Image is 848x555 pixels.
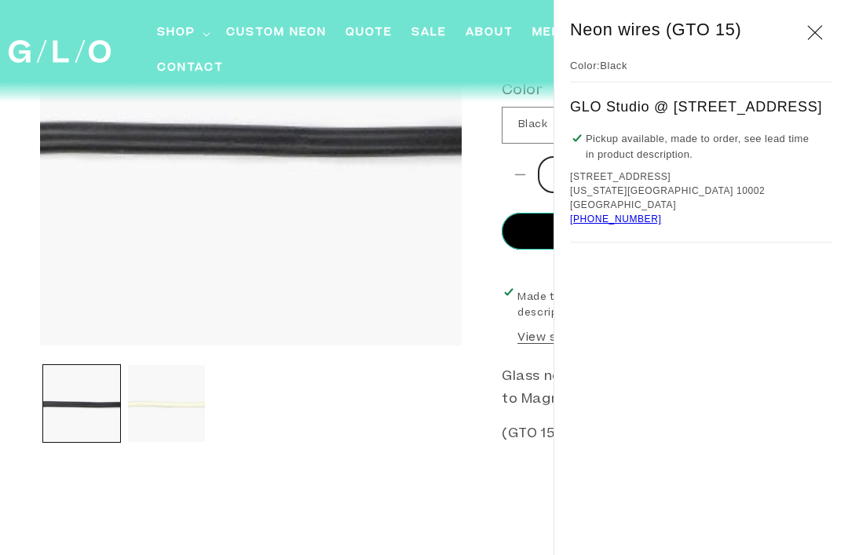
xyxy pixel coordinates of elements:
span: Contact [157,60,224,77]
span: SALE [411,25,447,42]
button: View store information [517,330,660,349]
p: Glass neon wires by the foot for connecting to Magnetic transformers. [502,366,809,411]
iframe: Chat Widget [565,335,848,555]
a: SALE [402,16,456,51]
a: Custom Neon [217,16,336,51]
span: Quote [345,25,393,42]
p: [STREET_ADDRESS] [US_STATE][GEOGRAPHIC_DATA] 10002 [GEOGRAPHIC_DATA] [570,170,832,212]
h2: Neon wires (GTO 15) [570,20,741,41]
a: Quote [336,16,402,51]
a: [PHONE_NUMBER] [570,214,661,225]
p: Color: [570,60,832,72]
button: Load image 1 in gallery view [43,365,120,442]
span: Merch [532,25,581,42]
a: Contact [148,51,233,86]
h3: GLO Studio @ [STREET_ADDRESS] [570,98,832,116]
a: Merch [523,16,590,51]
span: About [466,25,514,42]
p: (GTO 15 silicone) [502,423,809,446]
button: Close [798,16,832,50]
span: Custom Neon [226,25,327,42]
p: Pickup available, made to order, see lead time in product description. [570,123,832,162]
img: GLO Studio [9,40,111,63]
button: Add to cart [502,213,809,250]
button: Load image 2 in gallery view [128,365,205,442]
span: Black [600,60,627,71]
span: Shop [157,25,196,42]
a: GLO Studio [2,34,116,68]
summary: Shop [148,16,217,51]
p: Made to order, see lead time in product description. [517,290,793,322]
a: About [456,16,523,51]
